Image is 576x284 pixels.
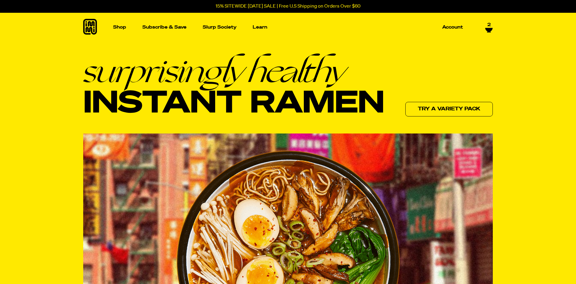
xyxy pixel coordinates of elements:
[442,25,463,29] p: Account
[253,25,267,29] p: Learn
[485,22,493,33] a: 2
[111,13,465,42] nav: Main navigation
[215,4,361,9] p: 15% SITEWIDE [DATE] SALE | Free U.S Shipping on Orders Over $60
[111,13,129,42] a: Shop
[250,13,270,42] a: Learn
[440,23,465,32] a: Account
[83,54,384,121] h1: Instant Ramen
[487,22,491,28] span: 2
[203,25,236,29] p: Slurp Society
[83,54,384,87] em: surprisingly healthy
[405,102,493,116] a: Try a variety pack
[113,25,126,29] p: Shop
[140,23,189,32] a: Subscribe & Save
[200,23,239,32] a: Slurp Society
[142,25,187,29] p: Subscribe & Save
